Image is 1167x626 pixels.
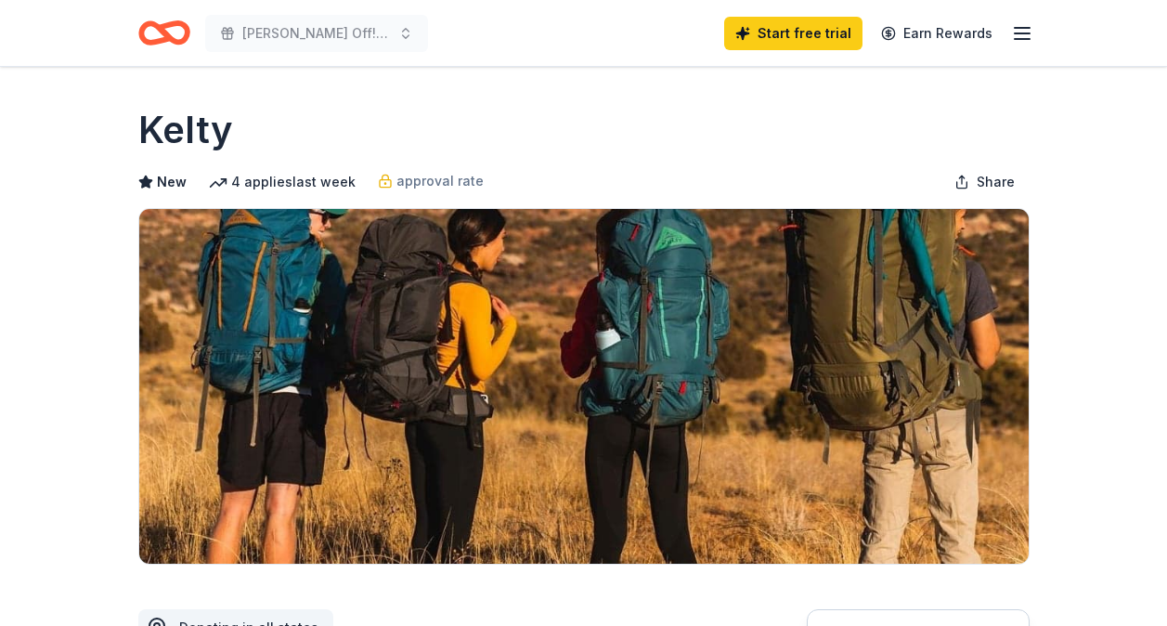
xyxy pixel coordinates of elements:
button: Share [940,163,1030,201]
div: 4 applies last week [209,171,356,193]
span: approval rate [396,170,484,192]
a: Start free trial [724,17,862,50]
span: New [157,171,187,193]
a: approval rate [378,170,484,192]
a: Earn Rewards [870,17,1004,50]
h1: Kelty [138,104,233,156]
a: Home [138,11,190,55]
span: [PERSON_NAME] Off! Golf Outing to Fight [MEDICAL_DATA] [242,22,391,45]
img: Image for Kelty [139,209,1029,564]
span: Share [977,171,1015,193]
button: [PERSON_NAME] Off! Golf Outing to Fight [MEDICAL_DATA] [205,15,428,52]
